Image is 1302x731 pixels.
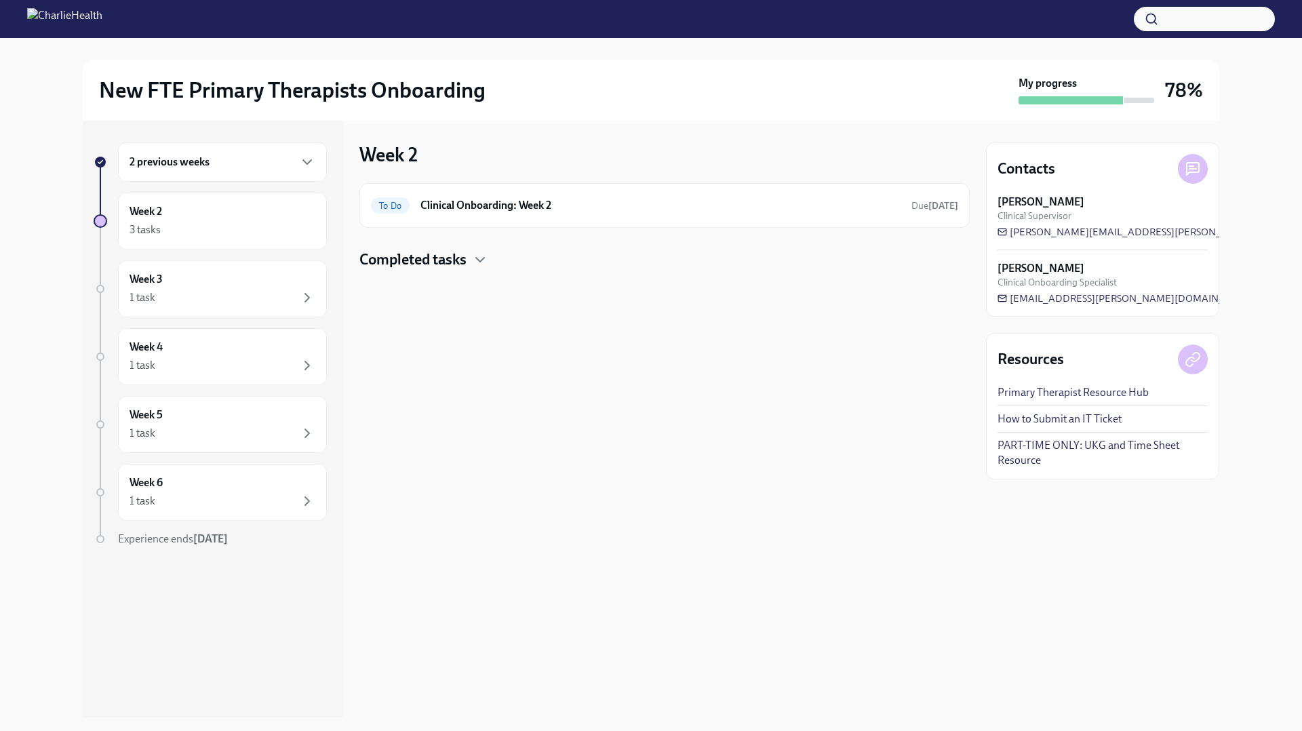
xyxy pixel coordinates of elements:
span: Clinical Supervisor [998,210,1071,222]
div: Completed tasks [359,250,970,270]
span: October 4th, 2025 10:00 [911,199,958,212]
div: 1 task [130,426,155,441]
div: 2 previous weeks [118,142,327,182]
h6: Week 3 [130,272,163,287]
div: 1 task [130,358,155,373]
h2: New FTE Primary Therapists Onboarding [99,77,486,104]
span: Clinical Onboarding Specialist [998,276,1117,289]
h6: 2 previous weeks [130,155,210,170]
strong: My progress [1019,76,1077,91]
h4: Contacts [998,159,1055,179]
div: 1 task [130,290,155,305]
a: Week 31 task [94,260,327,317]
h6: Week 5 [130,408,163,422]
a: Week 61 task [94,464,327,521]
span: Due [911,200,958,212]
strong: [DATE] [193,532,228,545]
a: Week 23 tasks [94,193,327,250]
a: Week 41 task [94,328,327,385]
strong: [PERSON_NAME] [998,261,1084,276]
h4: Resources [998,349,1064,370]
h6: Week 6 [130,475,163,490]
h3: Week 2 [359,142,418,167]
img: CharlieHealth [27,8,102,30]
a: To DoClinical Onboarding: Week 2Due[DATE] [371,195,958,216]
a: [EMAIL_ADDRESS][PERSON_NAME][DOMAIN_NAME] [998,292,1257,305]
h6: Week 2 [130,204,162,219]
h3: 78% [1165,78,1203,102]
h6: Clinical Onboarding: Week 2 [420,198,901,213]
div: 3 tasks [130,222,161,237]
strong: [PERSON_NAME] [998,195,1084,210]
a: Week 51 task [94,396,327,453]
h6: Week 4 [130,340,163,355]
span: Experience ends [118,532,228,545]
a: Primary Therapist Resource Hub [998,385,1149,400]
span: To Do [371,201,410,211]
div: 1 task [130,494,155,509]
strong: [DATE] [928,200,958,212]
a: PART-TIME ONLY: UKG and Time Sheet Resource [998,438,1208,468]
a: How to Submit an IT Ticket [998,412,1122,427]
h4: Completed tasks [359,250,467,270]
